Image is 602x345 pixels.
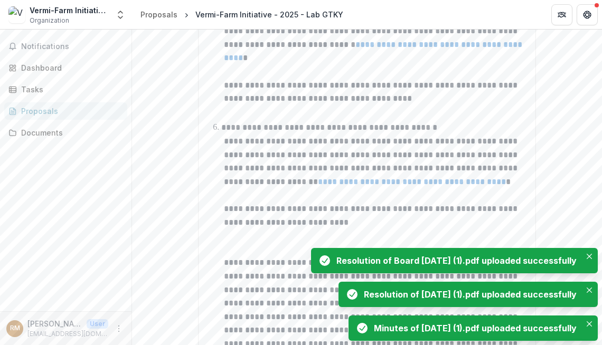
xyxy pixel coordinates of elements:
div: Resolution of Board [DATE] (1).pdf uploaded successfully [336,254,577,267]
div: Vermi-Farm Initiative - 2025 - Lab GTKY [195,9,343,20]
p: [PERSON_NAME] [27,318,82,329]
button: Open entity switcher [113,4,128,25]
nav: breadcrumb [136,7,347,22]
div: Vermi-Farm Initiative LTD [30,5,109,16]
div: Royford Mutegi [10,325,20,332]
button: More [112,322,125,335]
span: Organization [30,16,69,25]
p: User [87,319,108,329]
span: Notifications [21,42,123,51]
a: Proposals [136,7,182,22]
div: Dashboard [21,62,119,73]
a: Dashboard [4,59,127,76]
div: Proposals [140,9,177,20]
button: Close [583,250,596,263]
a: Documents [4,124,127,141]
button: Close [583,284,596,296]
div: Documents [21,127,119,138]
div: Proposals [21,106,119,117]
a: Proposals [4,102,127,120]
div: Minutes of [DATE] (1).pdf uploaded successfully [374,322,577,334]
a: Tasks [4,81,127,98]
div: Tasks [21,84,119,95]
button: Partners [551,4,572,25]
div: Notifications-bottom-right [307,244,602,345]
p: [EMAIL_ADDRESS][DOMAIN_NAME] [27,329,108,339]
div: Resolution of [DATE] (1).pdf uploaded successfully [364,288,577,301]
img: Vermi-Farm Initiative LTD [8,6,25,23]
button: Notifications [4,38,127,55]
button: Close [583,318,596,330]
button: Get Help [577,4,598,25]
